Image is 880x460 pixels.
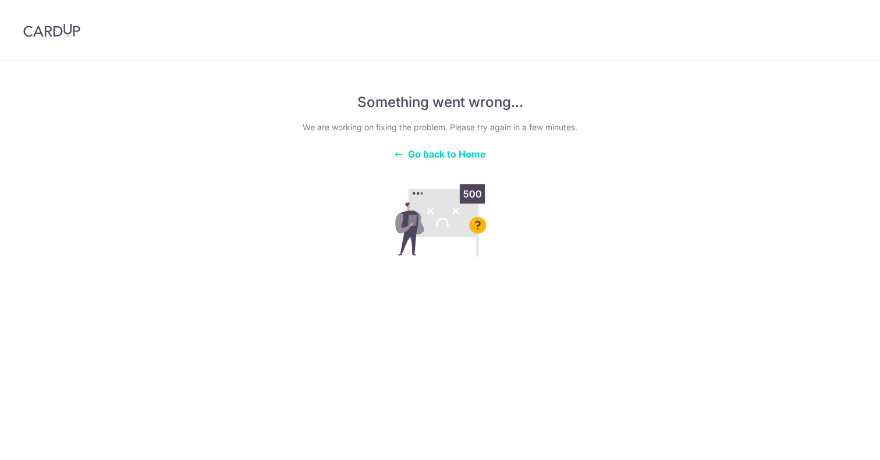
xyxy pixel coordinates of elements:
img: CardUp [23,23,80,37]
p: We are working on fixing the problem. Please try again in a few minutes. [298,120,582,134]
a: Go back to Home [394,148,486,160]
img: 500 [356,179,524,262]
span: Go back to Home [408,148,486,160]
h5: Something went wrong... [298,94,582,111]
